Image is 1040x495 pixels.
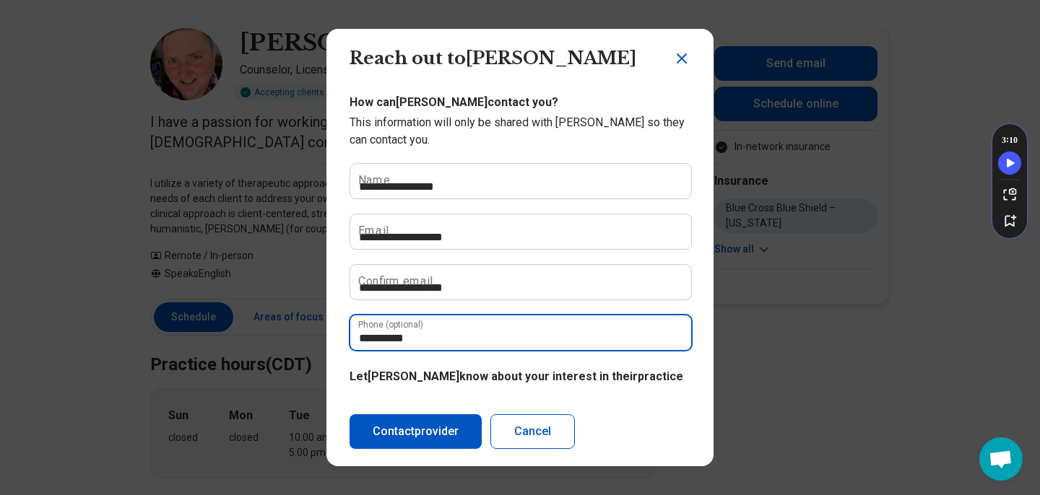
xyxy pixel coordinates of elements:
[350,368,690,385] p: Let [PERSON_NAME] know about your interest in their practice
[358,276,433,287] label: Confirm email
[358,175,390,186] label: Name
[358,320,423,329] label: Phone (optional)
[350,48,636,69] span: Reach out to [PERSON_NAME]
[490,414,575,449] button: Cancel
[358,225,389,237] label: Email
[673,50,690,67] button: Close dialog
[350,394,690,411] p: Please don’t include sensitive mental health information.
[350,94,690,111] p: How can [PERSON_NAME] contact you?
[350,114,690,149] p: This information will only be shared with [PERSON_NAME] so they can contact you.
[350,414,482,449] button: Contactprovider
